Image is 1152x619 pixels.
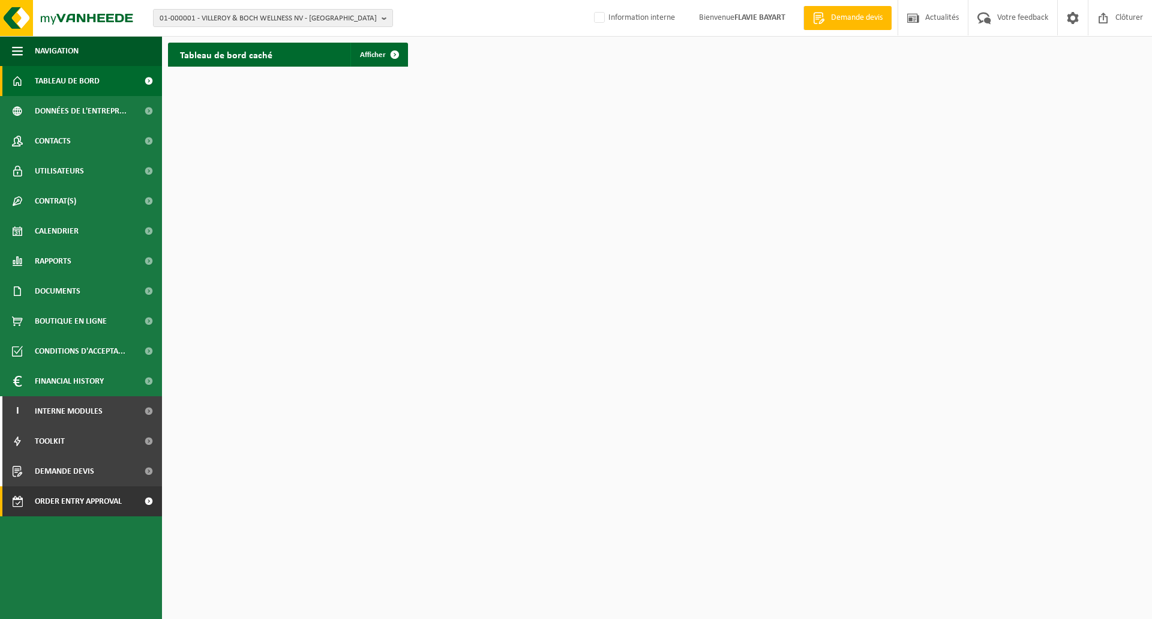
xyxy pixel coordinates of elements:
span: Calendrier [35,216,79,246]
h2: Tableau de bord caché [168,43,284,66]
strong: FLAVIE BAYART [734,13,785,22]
span: Boutique en ligne [35,306,107,336]
span: Rapports [35,246,71,276]
span: Financial History [35,366,104,396]
span: 01-000001 - VILLEROY & BOCH WELLNESS NV - [GEOGRAPHIC_DATA] [160,10,377,28]
label: Information interne [592,9,675,27]
span: Utilisateurs [35,156,84,186]
span: Contacts [35,126,71,156]
span: Données de l'entrepr... [35,96,127,126]
span: Contrat(s) [35,186,76,216]
span: Demande devis [35,456,94,486]
span: Documents [35,276,80,306]
span: Afficher [360,51,386,59]
span: Navigation [35,36,79,66]
a: Demande devis [803,6,892,30]
span: Demande devis [828,12,886,24]
span: I [12,396,23,426]
span: Order entry approval [35,486,122,516]
span: Interne modules [35,396,103,426]
span: Conditions d'accepta... [35,336,125,366]
span: Tableau de bord [35,66,100,96]
button: 01-000001 - VILLEROY & BOCH WELLNESS NV - [GEOGRAPHIC_DATA] [153,9,393,27]
span: Toolkit [35,426,65,456]
a: Afficher [350,43,407,67]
